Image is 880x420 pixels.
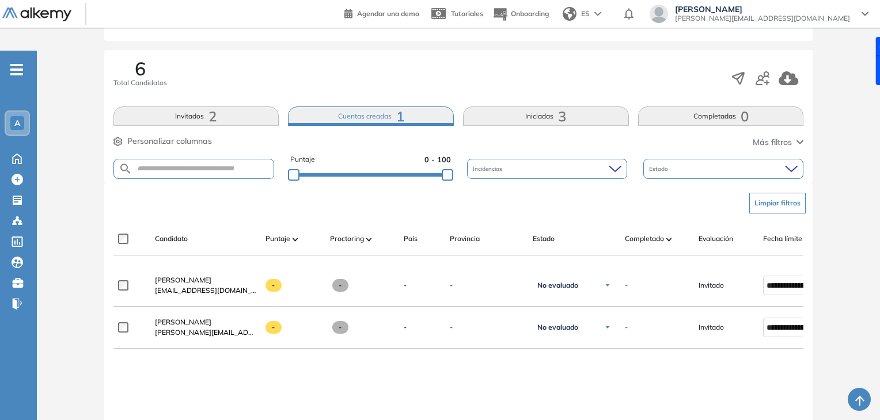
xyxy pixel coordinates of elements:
[404,280,407,291] span: -
[344,6,419,20] a: Agendar una demo
[643,159,803,179] div: Estado
[366,238,372,241] img: [missing "en.ARROW_ALT" translation]
[293,238,298,241] img: [missing "en.ARROW_ALT" translation]
[127,135,212,147] span: Personalizar columnas
[265,234,290,244] span: Puntaje
[473,165,505,173] span: Incidencias
[749,193,806,213] button: Limpiar filtros
[625,234,664,244] span: Completado
[288,106,454,126] button: Cuentas creadas1
[113,106,279,126] button: Invitados2
[625,322,628,333] span: -
[581,9,590,19] span: ES
[604,282,611,289] img: Ícono de flecha
[450,234,480,244] span: Provincia
[10,68,23,71] i: -
[563,7,576,21] img: world
[450,322,524,333] span: -
[511,9,549,18] span: Onboarding
[699,280,724,291] span: Invitado
[330,234,364,244] span: Proctoring
[638,106,804,126] button: Completadas0
[332,321,349,334] span: -
[290,154,315,165] span: Puntaje
[533,234,555,244] span: Estado
[135,59,146,78] span: 6
[451,9,483,18] span: Tutoriales
[155,275,256,285] a: [PERSON_NAME]
[332,279,349,292] span: -
[119,162,132,176] img: SEARCH_ALT
[404,322,407,333] span: -
[2,7,71,22] img: Logo
[155,327,256,338] span: [PERSON_NAME][EMAIL_ADDRESS][PERSON_NAME][DOMAIN_NAME]
[155,285,256,296] span: [EMAIL_ADDRESS][DOMAIN_NAME]
[404,234,418,244] span: País
[537,281,578,290] span: No evaluado
[699,234,733,244] span: Evaluación
[14,119,20,128] span: A
[155,234,188,244] span: Candidato
[265,279,282,292] span: -
[113,135,212,147] button: Personalizar columnas
[604,324,611,331] img: Ícono de flecha
[594,12,601,16] img: arrow
[155,317,256,327] a: [PERSON_NAME]
[467,159,627,179] div: Incidencias
[699,322,724,333] span: Invitado
[113,78,167,88] span: Total Candidatos
[155,318,211,326] span: [PERSON_NAME]
[753,136,803,148] button: Más filtros
[450,280,524,291] span: -
[357,9,419,18] span: Agendar una demo
[155,276,211,284] span: [PERSON_NAME]
[649,165,670,173] span: Estado
[492,2,549,26] button: Onboarding
[537,323,578,332] span: No evaluado
[753,136,792,148] span: Más filtros
[625,280,628,291] span: -
[763,234,802,244] span: Fecha límite
[424,154,451,165] span: 0 - 100
[463,106,629,126] button: Iniciadas3
[265,321,282,334] span: -
[666,238,672,241] img: [missing "en.ARROW_ALT" translation]
[675,14,850,23] span: [PERSON_NAME][EMAIL_ADDRESS][DOMAIN_NAME]
[675,5,850,14] span: [PERSON_NAME]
